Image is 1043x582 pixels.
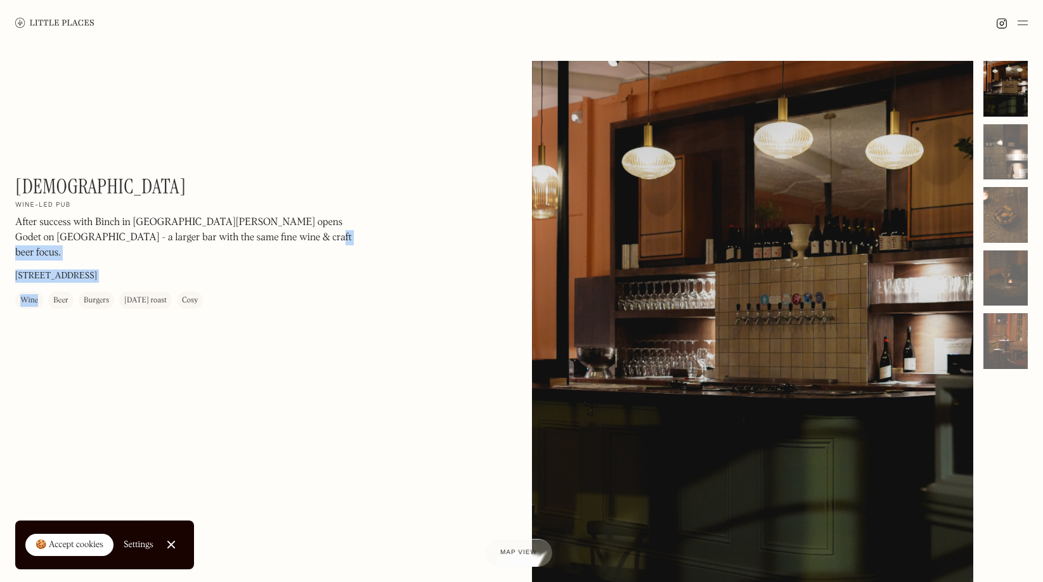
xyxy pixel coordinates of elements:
[53,295,68,307] div: Beer
[500,549,537,556] span: Map view
[15,216,358,261] p: After success with Binch in [GEOGRAPHIC_DATA][PERSON_NAME] opens Godet on [GEOGRAPHIC_DATA] - a l...
[84,295,109,307] div: Burgers
[124,540,153,549] div: Settings
[15,174,186,198] h1: [DEMOGRAPHIC_DATA]
[124,295,167,307] div: [DATE] roast
[20,295,38,307] div: Wine
[485,539,552,567] a: Map view
[124,531,153,559] a: Settings
[182,295,198,307] div: Cosy
[15,270,97,283] p: [STREET_ADDRESS]
[36,539,103,552] div: 🍪 Accept cookies
[15,202,71,210] h2: Wine-led pub
[159,532,184,557] a: Close Cookie Popup
[25,534,113,557] a: 🍪 Accept cookies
